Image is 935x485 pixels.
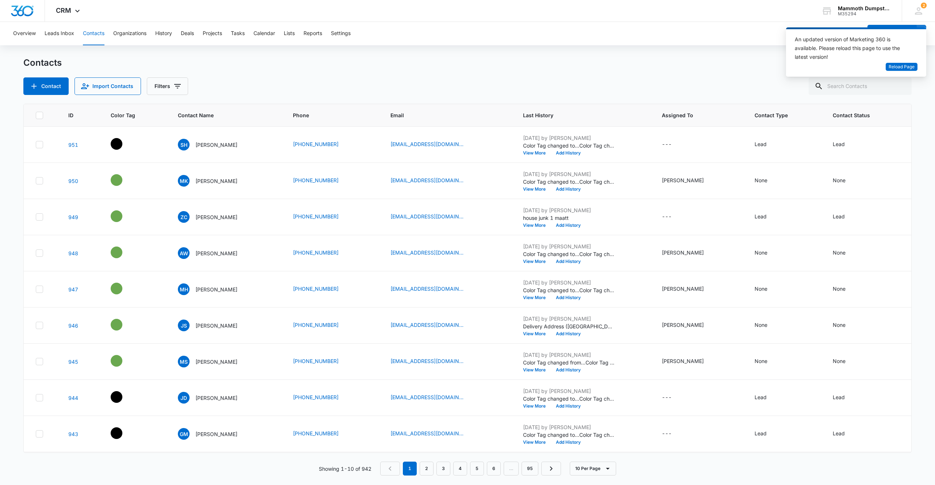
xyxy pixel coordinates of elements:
a: [EMAIL_ADDRESS][DOMAIN_NAME] [390,357,463,365]
button: Deals [181,22,194,45]
a: [PHONE_NUMBER] [293,213,339,220]
div: Email - jpsbluez@yahoo.com - Select to Edit Field [390,321,477,330]
button: View More [523,404,551,408]
div: Lead [755,213,767,220]
div: None [833,357,846,365]
span: JS [178,320,190,331]
span: AW [178,247,190,259]
button: Add History [551,223,586,228]
div: None [833,249,846,256]
div: Assigned To - Bryan McCartney - Select to Edit Field [662,357,717,366]
span: Contact Type [755,111,805,119]
p: Delivery Address ([GEOGRAPHIC_DATA]) changed to [STREET_ADDRESS][PERSON_NAME]. [523,322,614,330]
div: --- [662,140,672,149]
div: Contact Type - None - Select to Edit Field [755,321,781,330]
div: Email - mheavlin@yahoo.com - Select to Edit Field [390,285,477,294]
button: Add History [551,332,586,336]
div: Contact Type - Lead - Select to Edit Field [755,393,780,402]
a: [EMAIL_ADDRESS][DOMAIN_NAME] [390,429,463,437]
span: MH [178,283,190,295]
a: Page 95 [522,462,538,476]
div: Lead [833,429,845,437]
p: Color Tag changed to ... Color Tag changed to rgb(0, 0, 0). [523,431,614,439]
div: Contact Name - Joseph Dougherty - Select to Edit Field [178,392,251,404]
div: Assigned To - - Select to Edit Field [662,213,685,221]
div: Email - gsmoss62@hotmail.com - Select to Edit Field [390,429,477,438]
div: Phone - (605) 877-1729 - Select to Edit Field [293,249,352,257]
button: Settings [331,22,351,45]
div: Email - awyr1013@gmail.com - Select to Edit Field [390,249,477,257]
span: Email [390,111,495,119]
button: Reload Page [886,63,917,71]
span: Last History [523,111,634,119]
div: Assigned To - - Select to Edit Field [662,393,685,402]
div: --- [662,429,672,438]
div: Phone - (605) 430-3166 - Select to Edit Field [293,357,352,366]
a: [EMAIL_ADDRESS][DOMAIN_NAME] [390,176,463,184]
a: Navigate to contact details page for Zachariah Christensen [68,214,78,220]
span: Color Tag [111,111,150,119]
p: [PERSON_NAME] [195,141,237,149]
p: [PERSON_NAME] [195,213,237,221]
a: Navigate to contact details page for James Sautter [68,322,78,329]
a: [PHONE_NUMBER] [293,357,339,365]
button: Add History [551,440,586,444]
a: Page 3 [436,462,450,476]
div: Contact Status - None - Select to Edit Field [833,249,859,257]
button: Calendar [253,22,275,45]
div: [PERSON_NAME] [662,357,704,365]
em: 1 [403,462,417,476]
div: - - Select to Edit Field [111,319,136,331]
div: Phone - (818) 438-8052 - Select to Edit Field [293,429,352,438]
div: Lead [755,140,767,148]
div: Contact Name - Michael Krug - Select to Edit Field [178,175,251,187]
div: Lead [755,429,767,437]
div: Contact Status - Lead - Select to Edit Field [833,429,858,438]
div: --- [662,393,672,402]
a: [EMAIL_ADDRESS][DOMAIN_NAME] [390,393,463,401]
span: Reload Page [889,64,915,70]
span: Contact Name [178,111,265,119]
p: [PERSON_NAME] [195,286,237,293]
div: account id [838,11,891,16]
a: Page 6 [487,462,501,476]
div: Contact Name - James Sautter - Select to Edit Field [178,320,251,331]
p: [DATE] by [PERSON_NAME] [523,206,614,214]
div: Email - mstanford@wyomingbuildingsupply.com - Select to Edit Field [390,357,477,366]
p: [DATE] by [PERSON_NAME] [523,387,614,395]
div: Email - bush_dude@hotmail.com - Select to Edit Field [390,176,477,185]
span: MS [178,356,190,367]
div: Email - zchristensen@valortechnicalcleaning.com - Select to Edit Field [390,213,477,221]
div: Phone - (605) 261-1134 - Select to Edit Field [293,176,352,185]
a: Navigate to contact details page for Greg Moss [68,431,78,437]
div: None [755,249,767,256]
span: 2 [921,3,927,8]
p: Color Tag changed to ... Color Tag changed to rgb(106, 168, 79). [523,178,614,186]
button: Add History [551,187,586,191]
div: Email - scottharkless@goldenwest.com - Select to Edit Field [390,140,477,149]
div: Assigned To - Bryan McCartney - Select to Edit Field [662,285,717,294]
p: [DATE] by [PERSON_NAME] [523,242,614,250]
a: Navigate to contact details page for Mike Stanford [68,359,78,365]
a: [PHONE_NUMBER] [293,285,339,293]
p: [PERSON_NAME] [195,394,237,402]
div: Assigned To - - Select to Edit Field [662,429,685,438]
div: None [833,285,846,293]
button: Overview [13,22,36,45]
a: [PHONE_NUMBER] [293,176,339,184]
div: [PERSON_NAME] [662,249,704,256]
nav: Pagination [380,462,561,476]
button: Projects [203,22,222,45]
a: [PHONE_NUMBER] [293,393,339,401]
button: View More [523,332,551,336]
a: Next Page [541,462,561,476]
div: Contact Status - Lead - Select to Edit Field [833,140,858,149]
p: [PERSON_NAME] [195,358,237,366]
div: Contact Status - None - Select to Edit Field [833,357,859,366]
a: Page 2 [420,462,434,476]
div: Contact Name - Scott Harkless - Select to Edit Field [178,139,251,150]
div: Phone - (605) 890-3023 - Select to Edit Field [293,140,352,149]
a: [PHONE_NUMBER] [293,321,339,329]
button: View More [523,151,551,155]
div: Lead [833,393,845,401]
